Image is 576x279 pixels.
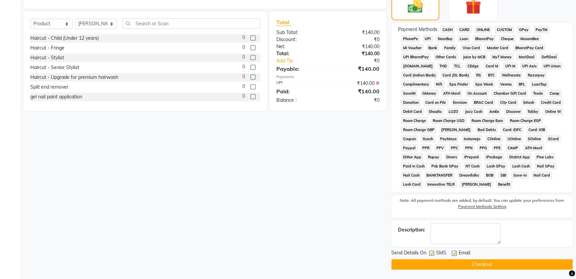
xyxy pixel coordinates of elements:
[30,84,68,91] div: Split end remover
[447,80,471,88] span: Spa Finder
[431,117,467,124] span: Room Charge USD
[462,153,481,161] span: iPrepaid
[505,135,523,143] span: UOnline
[426,153,442,161] span: Rupay
[473,80,495,88] span: Spa Week
[505,144,520,152] span: CAMP
[391,249,426,258] span: Send Details On
[513,44,545,52] span: BharatPay Card
[436,35,455,42] span: NearBuy
[532,171,552,179] span: Nail Card
[276,19,292,26] span: Total
[401,35,420,42] span: PhonePe
[328,80,385,87] div: ₹140.00
[457,35,470,42] span: Loan
[401,89,418,97] span: SaveIN
[398,26,437,33] span: Payment Methods
[465,89,489,97] span: On Account
[391,259,573,270] button: Checkout
[525,71,547,79] span: Razorpay
[535,162,556,170] span: Nail GPay
[517,26,530,33] span: GPay
[473,35,496,42] span: BharatPay
[487,107,501,115] span: AmEx
[271,97,328,104] div: Balance :
[449,144,460,152] span: PPC
[401,62,435,70] span: [DOMAIN_NAME]
[525,107,541,115] span: Tabby
[498,80,514,88] span: Venmo
[401,117,428,124] span: Room Charge
[271,29,328,36] div: Sub Total:
[30,93,82,100] div: gel nail paint application
[271,57,337,64] a: Add Tip
[484,153,504,161] span: iPackage
[271,43,328,50] div: Net:
[401,126,436,133] span: Room Charge GBP
[401,107,424,115] span: Debit Card
[439,126,473,133] span: [PERSON_NAME]
[508,117,543,124] span: Room Charge EGP
[434,144,446,152] span: PPV
[242,83,245,90] span: 0
[426,44,439,52] span: Bank
[30,44,64,52] div: Haircut - Fringe
[401,171,422,179] span: Nail Cash
[477,144,489,152] span: PPG
[465,62,481,70] span: CEdge
[436,249,446,258] span: SMS
[457,171,481,179] span: Dreamfolks
[271,65,328,73] div: Payable:
[518,35,541,42] span: MosamBee
[485,44,510,52] span: Master Card
[401,80,431,88] span: Complimentary
[242,93,245,100] span: 0
[520,62,539,70] span: UPI Axis
[242,54,245,61] span: 0
[401,53,431,61] span: UPI BharatPay
[496,180,512,188] span: Benefit
[398,226,425,234] div: Description:
[401,135,418,143] span: Coupon
[242,44,245,51] span: 0
[459,249,470,258] span: Email
[458,204,506,210] label: Payment Methods Setting
[424,171,455,179] span: BANKTANSFER
[425,180,457,188] span: Innovative TELR
[539,98,563,106] span: Credit Card
[242,73,245,80] span: 0
[526,135,543,143] span: SOnline
[401,71,438,79] span: Card (Indian Bank)
[503,62,517,70] span: UPI M
[30,64,79,71] div: Haircut - Senior Stylist
[498,98,518,106] span: City Card
[438,135,459,143] span: PayMaya
[337,57,385,64] div: ₹0
[539,53,559,61] span: DefiDeal
[242,63,245,70] span: 0
[441,71,472,79] span: Card (DL Bank)
[507,153,532,161] span: District App
[328,43,385,50] div: ₹140.00
[461,53,488,61] span: Juice by MCB
[511,171,529,179] span: Save-In
[498,171,508,179] span: SBI
[499,71,523,79] span: Wellnessta
[423,98,448,106] span: Card on File
[463,144,475,152] span: PPN
[30,35,99,42] div: Haircut - Child (Under 12 years)
[460,180,493,188] span: [PERSON_NAME]
[434,80,445,88] span: Nift
[516,80,527,88] span: BFL
[328,36,385,43] div: ₹0
[440,26,455,33] span: CASH
[328,50,385,57] div: ₹140.00
[523,144,544,152] span: ATH Movil
[242,34,245,41] span: 0
[463,162,482,170] span: NT Cash
[484,162,507,170] span: Lash GPay
[526,126,547,133] span: Card: IOB
[328,29,385,36] div: ₹140.00
[429,162,461,170] span: Pnb Bank GPay
[476,126,498,133] span: Bad Debts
